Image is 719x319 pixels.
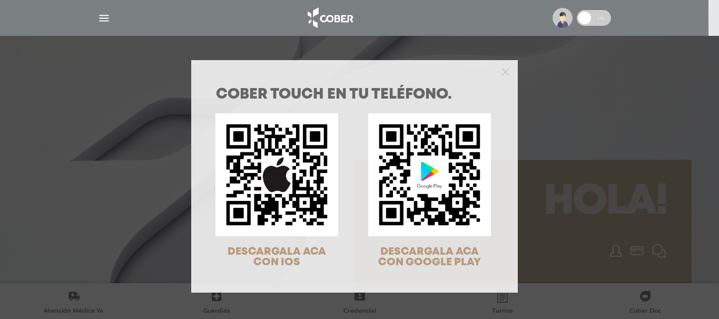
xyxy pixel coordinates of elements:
img: qr-code [215,113,338,236]
span: DESCARGALA ACA CON GOOGLE PLAY [378,247,481,267]
img: qr-code [368,113,491,236]
span: DESCARGALA ACA CON IOS [228,247,326,267]
h1: COBER TOUCH en tu teléfono. [216,88,493,102]
button: Close [501,66,509,76]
